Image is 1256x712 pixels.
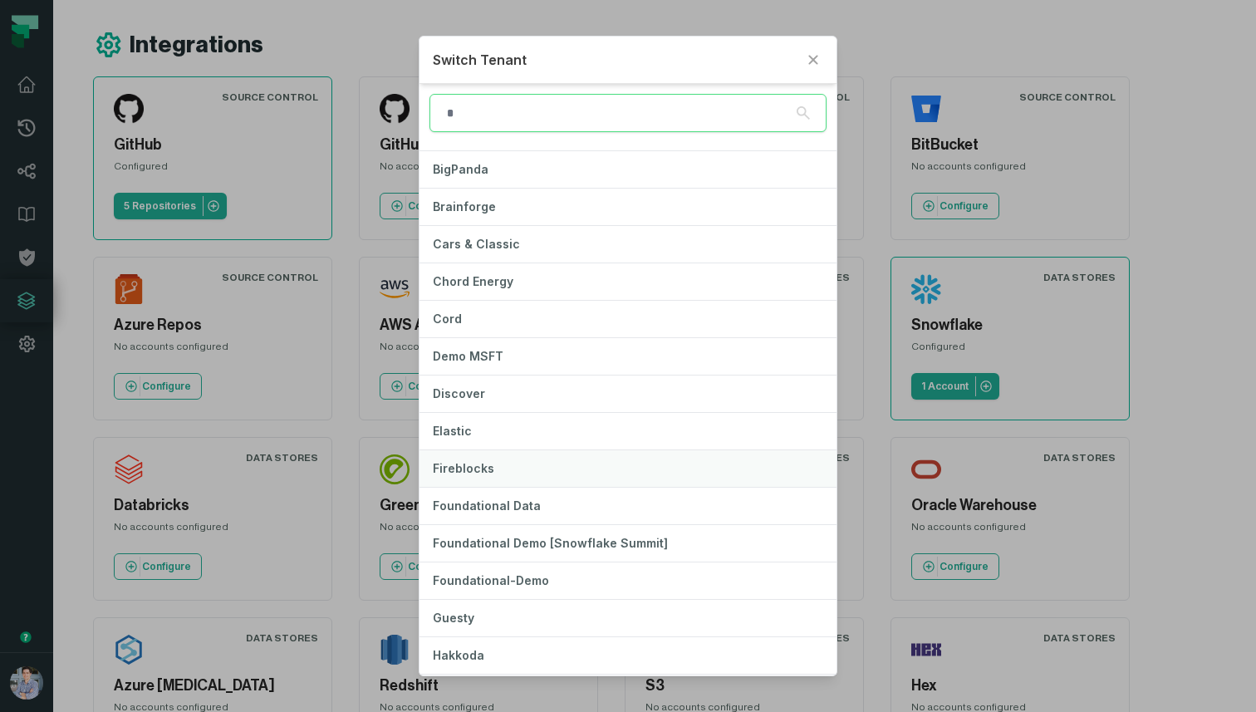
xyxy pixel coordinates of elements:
[433,50,797,70] h2: Switch Tenant
[419,338,837,375] button: Demo MSFT
[433,461,494,475] span: Fireblocks
[419,301,837,337] button: Cord
[433,274,513,288] span: Chord Energy
[419,413,837,449] button: Elastic
[419,562,837,599] button: Foundational-Demo
[433,424,472,438] span: Elastic
[419,376,837,412] button: Discover
[433,648,484,662] span: Hakkoda
[433,536,668,550] span: Foundational Demo [Snowflake Summit]
[419,151,837,188] button: BigPanda
[433,199,496,214] span: Brainforge
[433,312,462,326] span: Cord
[803,50,823,70] button: Close
[433,237,520,251] span: Cars & Classic
[433,498,541,513] span: Foundational Data
[433,162,488,176] span: BigPanda
[419,488,837,524] button: Foundational Data
[433,611,474,625] span: Guesty
[433,573,549,587] span: Foundational-Demo
[433,349,503,363] span: Demo MSFT
[419,637,837,674] button: Hakkoda
[419,450,837,487] button: Fireblocks
[419,189,837,225] button: Brainforge
[419,263,837,300] button: Chord Energy
[419,226,837,263] button: Cars & Classic
[419,600,837,636] button: Guesty
[433,386,485,400] span: Discover
[419,525,837,562] button: Foundational Demo [Snowflake Summit]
